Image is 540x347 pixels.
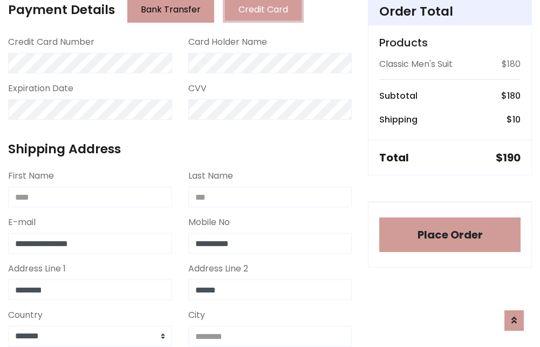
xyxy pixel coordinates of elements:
h6: Subtotal [379,91,418,101]
label: First Name [8,169,54,182]
label: Country [8,309,43,322]
button: Place Order [379,217,521,252]
h6: $ [501,91,521,101]
label: Card Holder Name [188,36,267,49]
label: Address Line 1 [8,262,66,275]
p: $180 [502,58,521,71]
h5: Total [379,151,409,164]
p: Classic Men's Suit [379,58,453,71]
label: Credit Card Number [8,36,94,49]
label: City [188,309,205,322]
label: Mobile No [188,216,230,229]
h5: Products [379,36,521,49]
span: 190 [503,150,521,165]
h4: Order Total [379,4,521,19]
span: 10 [512,113,521,126]
label: Last Name [188,169,233,182]
label: Address Line 2 [188,262,248,275]
label: Expiration Date [8,82,73,95]
h5: $ [496,151,521,164]
h4: Payment Details [8,2,115,17]
label: E-mail [8,216,36,229]
h6: Shipping [379,114,418,125]
label: CVV [188,82,207,95]
h4: Shipping Address [8,141,352,157]
span: 180 [507,90,521,102]
h6: $ [507,114,521,125]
